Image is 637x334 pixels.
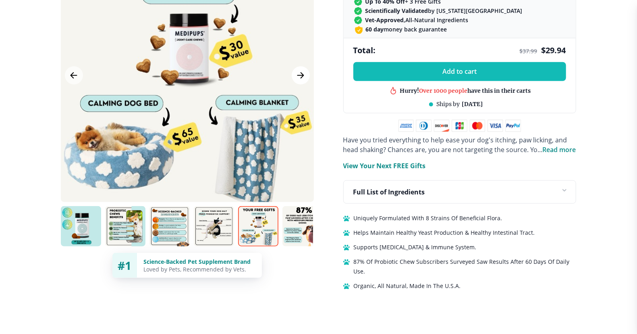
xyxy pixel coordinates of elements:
span: by [US_STATE][GEOGRAPHIC_DATA] [365,7,523,15]
span: Read more [543,145,576,154]
span: $ 37.99 [520,47,537,55]
span: Over 1000 people [419,87,467,94]
button: Previous Image [65,67,83,85]
span: #1 [118,258,131,273]
span: All-Natural Ingredients [365,16,469,24]
p: View Your Next FREE Gifts [343,161,426,171]
span: Organic, All Natural, Made In The U.S.A. [354,281,461,291]
img: Probiotic Dog Chews | Natural Dog Supplements [105,206,145,246]
span: head shaking? Chances are, you are not targeting the source. Yo [343,145,538,154]
span: Total: [353,45,376,56]
p: Full List of Ingredients [353,187,425,197]
span: $ 29.94 [542,45,566,56]
span: [DATE] [462,100,483,108]
span: Uniquely Formulated With 8 Strains Of Beneficial Flora. [354,213,502,223]
img: payment methods [398,120,521,132]
div: Hurry! have this in their carts [400,87,531,94]
strong: Vet-Approved, [365,16,406,24]
img: Probiotic Dog Chews | Natural Dog Supplements [61,206,101,246]
div: Loved by Pets, Recommended by Vets. [143,265,255,273]
span: Have you tried everything to help ease your dog's itching, paw licking, and [343,136,567,144]
strong: 60 day [366,25,384,33]
span: ... [538,145,576,154]
span: 87% Of Probiotic Chew Subscribers Surveyed Saw Results After 60 Days Of Daily Use. [354,257,576,276]
span: money back guarantee [366,25,447,33]
span: Ships by [436,100,460,108]
strong: Scientifically Validated [365,7,428,15]
img: Probiotic Dog Chews | Natural Dog Supplements [149,206,190,246]
span: Add to cart [442,68,477,75]
button: Next Image [292,67,310,85]
img: Probiotic Dog Chews | Natural Dog Supplements [282,206,323,246]
img: Probiotic Dog Chews | Natural Dog Supplements [238,206,278,246]
div: Science-Backed Pet Supplement Brand [143,258,255,265]
span: Helps Maintain Healthy Yeast Production & Healthy Intestinal Tract. [354,228,535,238]
button: Add to cart [353,62,566,81]
img: Probiotic Dog Chews | Natural Dog Supplements [194,206,234,246]
span: Supports [MEDICAL_DATA] & Immune System. [354,242,477,252]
